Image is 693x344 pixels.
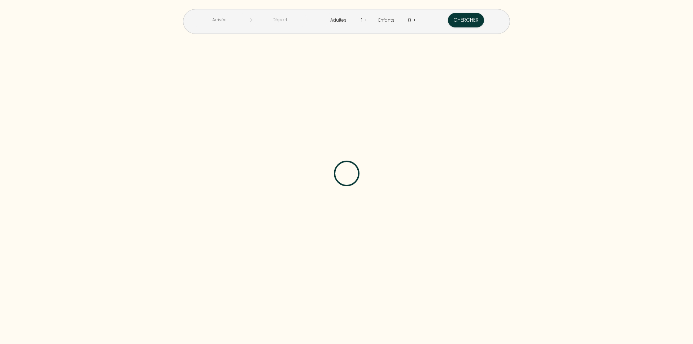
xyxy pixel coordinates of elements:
[359,14,364,26] div: 1
[247,17,252,23] img: guests
[252,13,308,27] input: Départ
[357,17,359,23] a: -
[364,17,367,23] a: +
[404,17,406,23] a: -
[378,17,397,24] div: Enfants
[192,13,247,27] input: Arrivée
[406,14,413,26] div: 0
[413,17,416,23] a: +
[330,17,349,24] div: Adultes
[448,13,484,27] button: Chercher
